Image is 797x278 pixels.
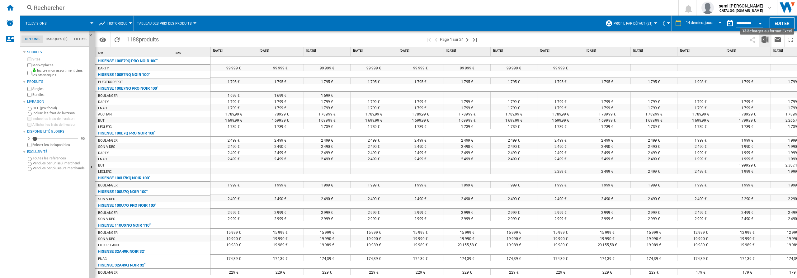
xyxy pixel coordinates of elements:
div: 1 799 € [537,98,584,104]
div: 1 799 € [584,98,630,104]
div: 1 799 € [351,104,397,111]
div: 1 999 € [677,137,724,143]
div: 2 499 € [631,149,677,155]
div: 1 789,99 € [677,111,724,117]
div: 2 490 € [304,143,350,149]
button: Options [97,34,109,45]
div: 2 499 € [491,149,537,155]
div: 1 699,99 € [210,117,257,123]
span: Tableau des prix des produits [137,21,192,26]
div: Sort None [174,47,210,57]
div: 1 799 € [444,98,490,104]
div: 2 499 € [537,155,584,162]
div: [DATE] [539,47,584,55]
div: BUT [98,163,105,169]
div: 1 999 € [724,155,771,162]
div: 2 499 € [584,168,630,174]
button: € [662,16,668,31]
div: LECLERC [98,169,112,175]
div: Site Sort None [97,47,173,57]
div: 1 739 € [584,123,630,129]
span: € [662,20,665,27]
div: 2 490 € [351,143,397,149]
div: 1 999 € [677,149,724,155]
div: Disponibilité 5 Jours [27,129,86,134]
div: 1 699,99 € [351,117,397,123]
div: 1 699,99 € [537,117,584,123]
div: 2 499 € [537,149,584,155]
label: Singles [32,87,86,91]
div: 1 699,99 € [397,117,444,123]
div: 1 999 € [677,181,724,188]
label: Sites [32,57,86,62]
img: excel-24x24.png [762,36,769,43]
span: produits [139,36,159,43]
div: 2 490 € [304,195,350,201]
span: [DATE] [540,49,582,53]
input: Sites [27,57,31,61]
div: 1 799 € [491,104,537,111]
div: 1 799 € [724,104,771,111]
input: Vendues par plusieurs marchands [28,167,32,171]
button: Envoyer ce rapport par email [771,32,784,47]
div: 2 499 € [304,149,350,155]
div: 1 739 € [210,123,257,129]
div: 1 799 € [444,104,490,111]
button: Historique [107,16,130,31]
div: 99 999 € [351,64,397,71]
div: [DATE] [725,47,771,55]
div: HISENSE 100U7Q NOIR 100" [98,188,148,196]
div: 2 499 € [631,155,677,162]
div: 1 699,99 € [304,117,350,123]
div: [DATE] [632,47,677,55]
div: 1 739 € [304,123,350,129]
div: 1 799 € [304,104,350,111]
div: 99 999 € [210,64,257,71]
div: 1 799 € [631,104,677,111]
div: 1 739 € [631,123,677,129]
div: Sources [27,50,86,55]
span: Historique [107,21,127,26]
div: Sort None [97,47,173,57]
input: Vendues par un seul marchand [28,162,32,166]
div: 1 999 € [584,181,630,188]
div: 0 [26,136,31,141]
div: BUT [98,118,105,124]
span: Site [98,51,103,54]
div: 2 499 € [210,137,257,143]
div: 2 499 € [304,137,350,143]
div: 2 499 € [351,155,397,162]
div: [DATE] [679,47,724,55]
img: profile.jpg [701,2,714,14]
div: 1 789,99 € [491,111,537,117]
div: 99 999 € [397,64,444,71]
div: 1 999 € [444,181,490,188]
button: Tableau des prix des produits [137,16,195,31]
md-menu: Currency [659,16,672,31]
div: FNAC [98,156,107,163]
div: DARTY [98,65,109,72]
label: Inclure les frais de livraison [33,111,86,115]
div: 2 490 € [257,143,304,149]
button: Profil par défaut (21) [614,16,656,31]
div: 1 999 € [724,149,771,155]
div: 2 490 € [210,195,257,201]
md-tab-item: Options [21,35,43,43]
div: 1 789,99 € [444,111,490,117]
div: 1 699,99 € [491,117,537,123]
div: 2 499 € [257,149,304,155]
div: 2 490 € [397,195,444,201]
div: 1 739 € [351,123,397,129]
div: 1 789,99 € [351,111,397,117]
div: [DATE] [305,47,350,55]
div: BOULANGER [98,138,118,144]
div: 1 789,99 € [397,111,444,117]
div: 2 499 € [491,155,537,162]
div: 2 499 € [631,137,677,143]
div: 1 999 € [724,137,771,143]
div: 99 999 € [491,64,537,71]
div: 99 999 € [304,64,350,71]
div: [DATE] [492,47,537,55]
div: 1 739 € [724,123,771,129]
